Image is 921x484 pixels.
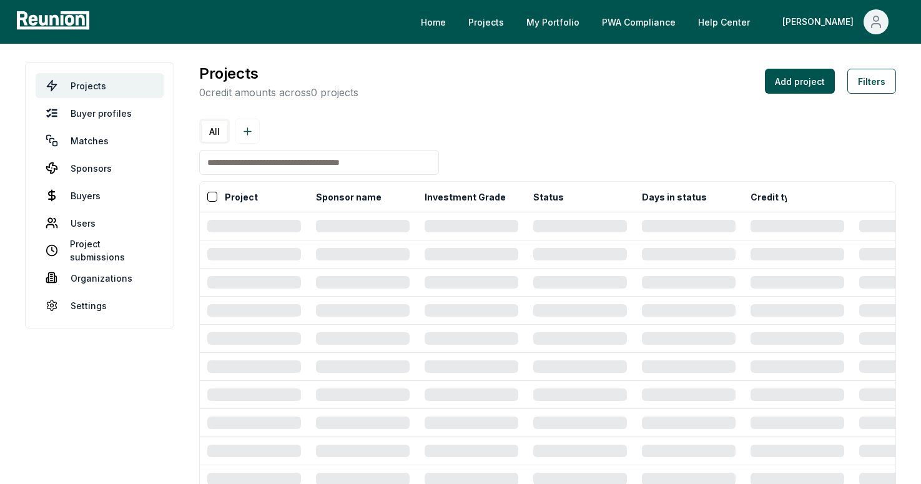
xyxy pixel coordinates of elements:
[36,183,164,208] a: Buyers
[36,101,164,126] a: Buyer profiles
[748,184,803,209] button: Credit type
[411,9,456,34] a: Home
[36,238,164,263] a: Project submissions
[592,9,686,34] a: PWA Compliance
[36,265,164,290] a: Organizations
[199,85,358,100] p: 0 credit amounts across 0 projects
[847,69,896,94] button: Filters
[422,184,508,209] button: Investment Grade
[782,9,859,34] div: [PERSON_NAME]
[772,9,899,34] button: [PERSON_NAME]
[313,184,384,209] button: Sponsor name
[36,156,164,180] a: Sponsors
[36,293,164,318] a: Settings
[688,9,760,34] a: Help Center
[222,184,260,209] button: Project
[36,73,164,98] a: Projects
[411,9,909,34] nav: Main
[765,69,835,94] button: Add project
[639,184,709,209] button: Days in status
[516,9,589,34] a: My Portfolio
[202,121,227,142] button: All
[531,184,566,209] button: Status
[36,128,164,153] a: Matches
[458,9,514,34] a: Projects
[199,62,358,85] h3: Projects
[36,210,164,235] a: Users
